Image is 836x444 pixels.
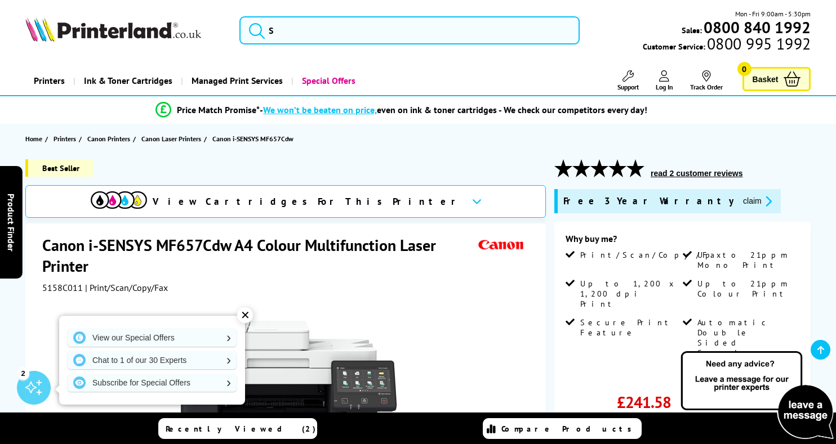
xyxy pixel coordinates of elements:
[501,424,638,434] span: Compare Products
[87,133,130,145] span: Canon Printers
[690,70,723,91] a: Track Order
[563,195,734,208] span: Free 3 Year Warranty
[68,374,237,392] a: Subscribe for Special Offers
[737,62,751,76] span: 0
[25,66,73,95] a: Printers
[742,67,811,91] a: Basket 0
[617,392,671,412] span: £241.58
[25,133,45,145] a: Home
[697,279,798,299] span: Up to 21ppm Colour Print
[141,133,201,145] span: Canon Laser Printers
[475,235,527,255] img: Canon
[73,66,181,95] a: Ink & Toner Cartridges
[158,418,317,439] a: Recently Viewed (2)
[153,195,463,208] span: View Cartridges For This Printer
[263,104,377,115] span: We won’t be beaten on price,
[25,159,94,177] span: Best Seller
[697,317,798,358] span: Automatic Double Sided Scanning
[735,8,811,19] span: Mon - Fri 9:00am - 5:30pm
[580,279,681,309] span: Up to 1,200 x 1,200 dpi Print
[177,104,260,115] span: Price Match Promise*
[682,25,702,35] span: Sales:
[643,38,811,52] span: Customer Service:
[54,133,76,145] span: Printers
[617,70,639,91] a: Support
[85,282,168,293] span: | Print/Scan/Copy/Fax
[68,351,237,369] a: Chat to 1 of our 30 Experts
[617,83,639,91] span: Support
[68,329,237,347] a: View our Special Offers
[656,70,673,91] a: Log In
[25,133,42,145] span: Home
[212,134,294,143] span: Canon i-SENSYS MF657Cdw
[42,235,476,276] h1: Canon i-SENSYS MF657Cdw A4 Colour Multifunction Laser Printer
[740,195,775,208] button: promo-description
[702,22,811,33] a: 0800 840 1992
[84,66,172,95] span: Ink & Toner Cartridges
[91,191,147,209] img: cmyk-icon.svg
[656,83,673,91] span: Log In
[697,250,798,270] span: Up to 21ppm Mono Print
[87,133,133,145] a: Canon Printers
[704,17,811,38] b: 0800 840 1992
[25,17,226,44] a: Printerland Logo
[753,71,779,87] span: Basket
[291,66,364,95] a: Special Offers
[237,307,253,323] div: ✕
[6,100,797,120] li: modal_Promise
[580,317,681,338] span: Secure Print Feature
[166,424,316,434] span: Recently Viewed (2)
[6,193,17,251] span: Product Finder
[647,168,746,178] button: read 2 customer reviews
[25,17,201,42] img: Printerland Logo
[678,349,836,442] img: Open Live Chat window
[483,418,642,439] a: Compare Products
[17,367,29,379] div: 2
[566,233,799,250] div: Why buy me?
[580,250,725,260] span: Print/Scan/Copy/Fax
[705,38,811,49] span: 0800 995 1992
[260,104,647,115] div: - even on ink & toner cartridges - We check our competitors every day!
[42,282,83,293] span: 5158C011
[141,133,204,145] a: Canon Laser Printers
[239,16,580,44] input: S
[54,133,79,145] a: Printers
[181,66,291,95] a: Managed Print Services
